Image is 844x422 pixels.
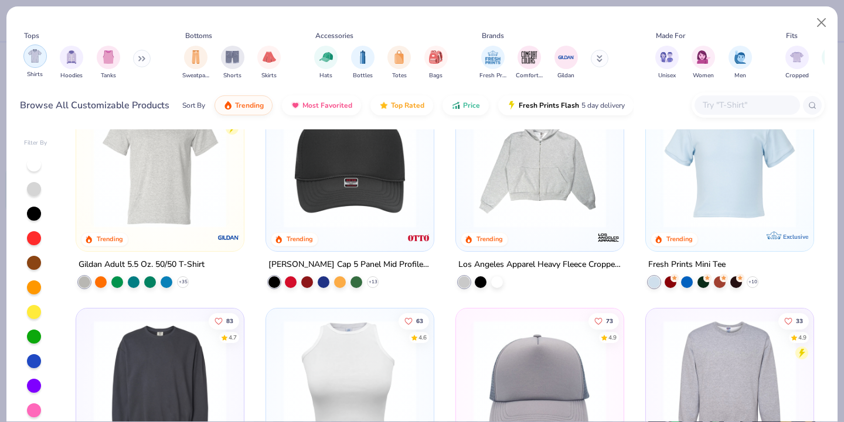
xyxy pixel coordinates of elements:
[391,101,424,110] span: Top Rated
[484,49,502,66] img: Fresh Prints Image
[24,30,39,41] div: Tops
[182,46,209,80] button: filter button
[692,46,715,80] div: filter for Women
[65,50,78,64] img: Hoodies Image
[557,71,574,80] span: Gildan
[189,50,202,64] img: Sweatpants Image
[811,12,833,34] button: Close
[182,71,209,80] span: Sweatpants
[693,71,714,80] span: Women
[27,70,43,79] span: Shirts
[468,95,612,227] img: cc7ab432-f25a-40f3-be60-7822b14c0338
[261,71,277,80] span: Skirts
[23,46,47,80] button: filter button
[379,101,389,110] img: TopRated.gif
[798,334,806,342] div: 4.9
[60,46,83,80] button: filter button
[782,232,808,240] span: Exclusive
[387,46,411,80] button: filter button
[606,318,613,324] span: 73
[282,95,361,115] button: Most Favorited
[748,278,757,285] span: + 10
[351,46,375,80] button: filter button
[314,46,338,80] button: filter button
[356,50,369,64] img: Bottles Image
[557,49,575,66] img: Gildan Image
[392,71,407,80] span: Totes
[319,71,332,80] span: Hats
[60,71,83,80] span: Hoodies
[319,50,333,64] img: Hats Image
[101,71,116,80] span: Tanks
[479,46,506,80] button: filter button
[429,50,442,64] img: Bags Image
[554,46,578,80] div: filter for Gildan
[79,257,205,272] div: Gildan Adult 5.5 Oz. 50/50 T-Shirt
[179,278,188,285] span: + 35
[315,30,353,41] div: Accessories
[516,46,543,80] button: filter button
[24,139,47,147] div: Filter By
[291,101,300,110] img: most_fav.gif
[702,98,792,112] input: Try "T-Shirt"
[97,46,120,80] button: filter button
[479,71,506,80] span: Fresh Prints
[729,46,752,80] div: filter for Men
[370,95,433,115] button: Top Rated
[520,49,538,66] img: Comfort Colors Image
[790,50,804,64] img: Cropped Image
[263,50,276,64] img: Skirts Image
[97,46,120,80] div: filter for Tanks
[418,334,427,342] div: 4.6
[23,44,47,79] div: filter for Shirts
[209,313,240,330] button: Like
[660,50,673,64] img: Unisex Image
[235,101,264,110] span: Trending
[353,71,373,80] span: Bottles
[221,46,244,80] div: filter for Shorts
[697,50,710,64] img: Women Image
[519,101,579,110] span: Fresh Prints Flash
[182,46,209,80] div: filter for Sweatpants
[302,101,352,110] span: Most Favorited
[102,50,115,64] img: Tanks Image
[387,46,411,80] div: filter for Totes
[463,101,480,110] span: Price
[516,71,543,80] span: Comfort Colors
[656,30,685,41] div: Made For
[692,46,715,80] button: filter button
[588,313,619,330] button: Like
[734,50,747,64] img: Men Image
[229,334,237,342] div: 4.7
[28,49,42,63] img: Shirts Image
[314,46,338,80] div: filter for Hats
[658,71,676,80] span: Unisex
[182,100,205,111] div: Sort By
[223,71,241,80] span: Shorts
[581,99,625,112] span: 5 day delivery
[217,225,240,249] img: Gildan logo
[407,225,430,249] img: Otto Cap logo
[482,30,504,41] div: Brands
[268,257,431,272] div: [PERSON_NAME] Cap 5 Panel Mid Profile Mesh Back Trucker Hat
[185,30,212,41] div: Bottoms
[88,95,232,227] img: 91159a56-43a2-494b-b098-e2c28039eaf0
[785,46,809,80] div: filter for Cropped
[729,46,752,80] button: filter button
[785,46,809,80] button: filter button
[393,50,406,64] img: Totes Image
[516,46,543,80] div: filter for Comfort Colors
[257,46,281,80] div: filter for Skirts
[498,95,634,115] button: Fresh Prints Flash5 day delivery
[60,46,83,80] div: filter for Hoodies
[554,46,578,80] button: filter button
[778,313,809,330] button: Like
[611,95,755,227] img: e9b0d7cb-44f9-4701-a6f3-580875907980
[399,313,429,330] button: Like
[20,98,169,112] div: Browse All Customizable Products
[443,95,489,115] button: Price
[734,71,746,80] span: Men
[429,71,443,80] span: Bags
[257,46,281,80] button: filter button
[278,95,422,227] img: 31d1171b-c302-40d8-a1fe-679e4cf1ca7b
